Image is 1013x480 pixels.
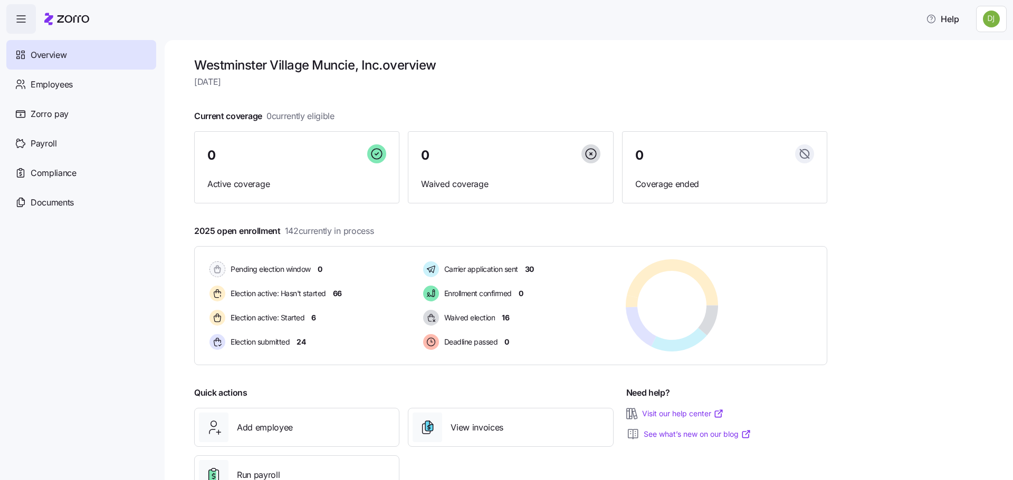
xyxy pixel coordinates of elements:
button: Help [918,8,968,30]
span: Overview [31,48,66,62]
span: Coverage ended [635,178,814,191]
span: Need help? [626,386,670,399]
a: Visit our help center [642,408,724,419]
a: Zorro pay [6,99,156,129]
span: 2025 open enrollment [194,224,374,238]
span: View invoices [451,421,503,434]
span: Election active: Hasn't started [227,288,326,299]
a: Payroll [6,129,156,158]
span: Payroll [31,137,57,150]
span: 0 currently eligible [266,110,335,123]
img: ebbf617f566908890dfd872f8ec40b3c [983,11,1000,27]
span: Quick actions [194,386,247,399]
span: 0 [318,264,322,275]
span: Documents [31,196,74,209]
span: 24 [297,337,305,347]
span: 66 [333,288,342,299]
span: 0 [519,288,523,299]
span: Help [926,13,959,25]
a: Overview [6,40,156,70]
span: Election submitted [227,337,290,347]
span: Active coverage [207,178,386,191]
span: Current coverage [194,110,335,123]
span: Employees [31,78,73,91]
span: 0 [504,337,509,347]
span: 0 [207,149,216,162]
a: Compliance [6,158,156,188]
span: Election active: Started [227,312,304,323]
span: 30 [525,264,534,275]
span: Waived election [441,312,495,323]
span: Compliance [31,166,77,180]
span: 0 [635,149,644,162]
span: Carrier application sent [441,264,518,275]
a: Documents [6,188,156,217]
span: Zorro pay [31,107,69,121]
a: See what’s new on our blog [644,429,751,439]
span: [DATE] [194,75,827,89]
span: 142 currently in process [285,224,374,238]
span: Add employee [237,421,293,434]
span: Waived coverage [421,178,600,191]
span: 0 [421,149,429,162]
a: Employees [6,70,156,99]
h1: Westminster Village Muncie, Inc. overview [194,57,827,73]
span: 6 [311,312,316,323]
span: Enrollment confirmed [441,288,512,299]
span: 16 [502,312,509,323]
span: Deadline passed [441,337,498,347]
span: Pending election window [227,264,311,275]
